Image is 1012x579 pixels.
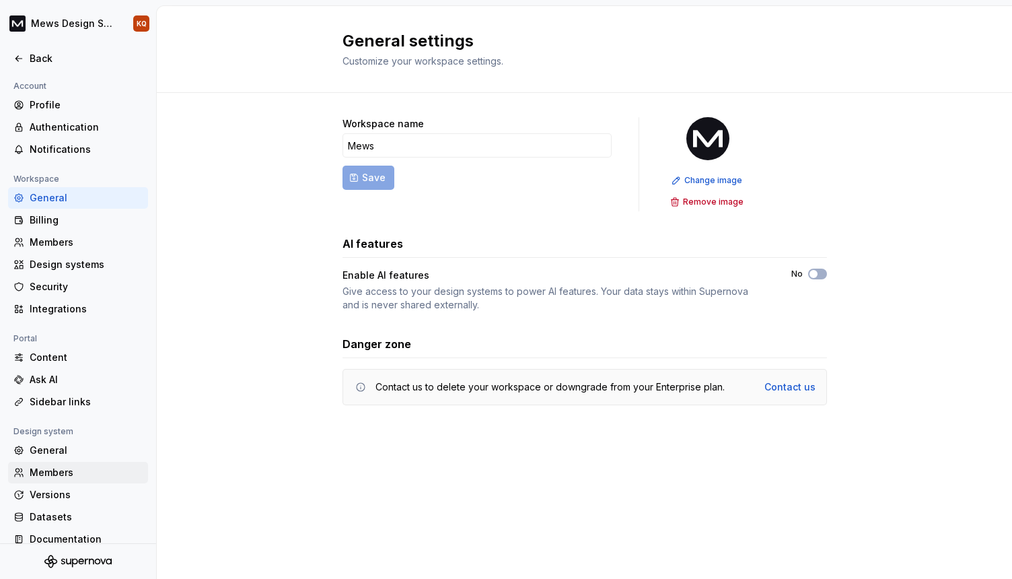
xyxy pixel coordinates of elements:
[342,117,424,131] label: Workspace name
[30,258,143,271] div: Design systems
[8,484,148,506] a: Versions
[8,171,65,187] div: Workspace
[30,98,143,112] div: Profile
[30,488,143,502] div: Versions
[8,391,148,413] a: Sidebar links
[30,373,143,386] div: Ask AI
[8,423,79,440] div: Design system
[30,351,143,364] div: Content
[8,331,42,347] div: Portal
[8,529,148,550] a: Documentation
[342,55,503,67] span: Customize your workspace settings.
[3,9,153,38] button: Mews Design SystemKQ
[30,510,143,524] div: Datasets
[31,17,117,30] div: Mews Design System
[30,533,143,546] div: Documentation
[8,209,148,231] a: Billing
[30,191,143,205] div: General
[30,280,143,294] div: Security
[8,94,148,116] a: Profile
[8,139,148,160] a: Notifications
[8,276,148,298] a: Security
[30,121,143,134] div: Authentication
[8,369,148,390] a: Ask AI
[30,466,143,479] div: Members
[342,30,811,52] h2: General settings
[8,506,148,528] a: Datasets
[342,285,767,312] div: Give access to your design systems to power AI features. Your data stays within Supernova and is ...
[8,298,148,320] a: Integrations
[8,78,52,94] div: Account
[342,236,403,252] h3: AI features
[686,117,729,160] img: e23f8d03-a76c-4364-8d4f-1225f58777f7.png
[8,347,148,368] a: Content
[30,444,143,457] div: General
[666,193,750,211] button: Remove image
[9,15,26,32] img: e23f8d03-a76c-4364-8d4f-1225f58777f7.png
[791,269,803,279] label: No
[764,380,816,394] a: Contact us
[30,213,143,227] div: Billing
[8,440,148,461] a: General
[8,254,148,275] a: Design systems
[30,236,143,249] div: Members
[8,187,148,209] a: General
[44,555,112,568] svg: Supernova Logo
[8,48,148,69] a: Back
[30,52,143,65] div: Back
[30,302,143,316] div: Integrations
[342,269,767,282] div: Enable AI features
[30,143,143,156] div: Notifications
[684,175,742,186] span: Change image
[8,462,148,483] a: Members
[8,116,148,138] a: Authentication
[137,18,147,29] div: KQ
[8,232,148,253] a: Members
[342,336,411,352] h3: Danger zone
[683,197,744,207] span: Remove image
[30,395,143,409] div: Sidebar links
[667,171,748,190] button: Change image
[375,380,725,394] div: Contact us to delete your workspace or downgrade from your Enterprise plan.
